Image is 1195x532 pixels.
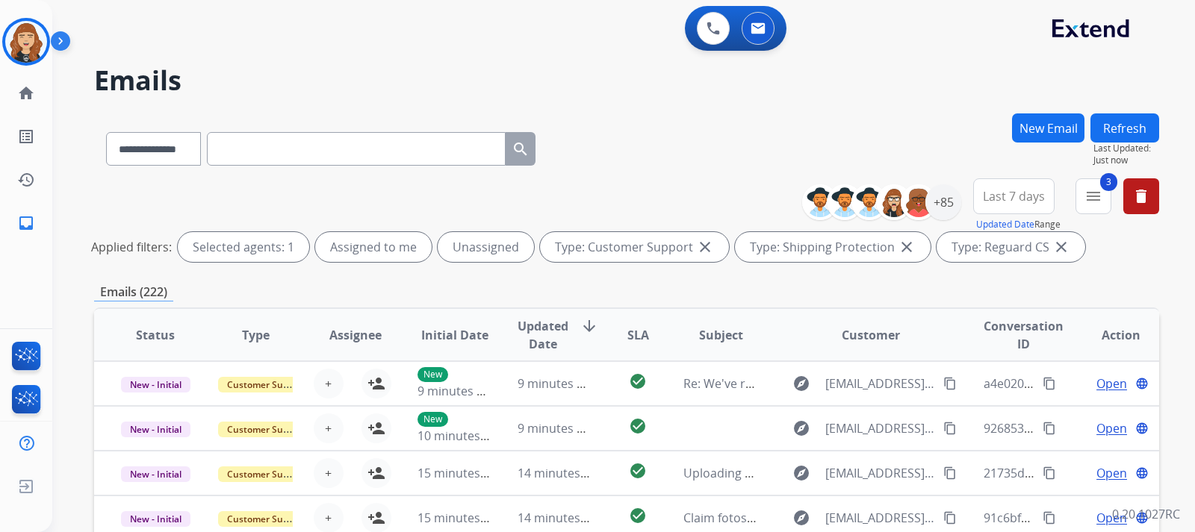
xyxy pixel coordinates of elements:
span: Conversation ID [984,317,1064,353]
mat-icon: inbox [17,214,35,232]
mat-icon: content_copy [1043,377,1056,390]
span: New - Initial [121,377,190,392]
div: Type: Reguard CS [937,232,1085,262]
button: Refresh [1090,113,1159,143]
mat-icon: person_add [367,419,385,437]
mat-icon: person_add [367,509,385,527]
mat-icon: content_copy [1043,466,1056,480]
span: [EMAIL_ADDRESS][DOMAIN_NAME] [825,419,934,437]
div: Selected agents: 1 [178,232,309,262]
span: Customer Support [218,511,315,527]
span: Claim fotos [PERSON_NAME] [683,510,842,526]
th: Action [1059,309,1159,361]
mat-icon: content_copy [943,422,957,435]
span: Updated Date [518,317,568,353]
span: 14 minutes ago [518,510,604,526]
mat-icon: content_copy [1043,511,1056,525]
mat-icon: check_circle [629,462,647,480]
span: Open [1096,375,1127,392]
span: Re: We've received your product [683,375,866,392]
mat-icon: search [512,140,530,158]
button: + [314,413,344,443]
p: 0.20.1027RC [1112,505,1180,523]
mat-icon: arrow_downward [580,317,598,335]
span: SLA [627,326,649,344]
mat-icon: close [1052,238,1070,256]
mat-icon: language [1135,422,1149,435]
mat-icon: list_alt [17,128,35,145]
span: Customer Support [218,466,315,482]
span: Last 7 days [983,193,1045,199]
span: + [325,375,332,392]
span: New - Initial [121,422,190,437]
div: Type: Shipping Protection [735,232,931,262]
span: [EMAIL_ADDRESS][DOMAIN_NAME] [825,509,934,527]
span: 14 minutes ago [518,465,604,481]
button: New Email [1012,113,1084,143]
button: 3 [1075,178,1111,214]
span: Assignee [329,326,382,344]
mat-icon: explore [792,464,810,482]
mat-icon: language [1135,377,1149,390]
mat-icon: explore [792,419,810,437]
span: Customer Support [218,377,315,392]
button: + [314,458,344,488]
mat-icon: close [696,238,714,256]
span: 3 [1100,173,1117,191]
span: Open [1096,419,1127,437]
span: 9 minutes ago [518,375,597,392]
span: Open [1096,464,1127,482]
mat-icon: delete [1132,187,1150,205]
div: +85 [925,184,961,220]
p: New [418,412,448,427]
mat-icon: person_add [367,464,385,482]
mat-icon: history [17,171,35,189]
span: Customer Support [218,422,315,437]
span: Status [136,326,175,344]
span: 9 minutes ago [418,383,497,399]
p: Emails (222) [94,283,173,301]
mat-icon: content_copy [943,511,957,525]
mat-icon: menu [1084,187,1102,205]
span: Just now [1093,154,1159,166]
img: avatar [5,21,47,63]
span: Last Updated: [1093,143,1159,154]
mat-icon: person_add [367,375,385,392]
mat-icon: close [898,238,916,256]
mat-icon: content_copy [943,377,957,390]
mat-icon: content_copy [1043,422,1056,435]
span: Open [1096,509,1127,527]
mat-icon: content_copy [943,466,957,480]
span: 15 minutes ago [418,465,504,481]
button: + [314,369,344,398]
span: 10 minutes ago [418,428,504,444]
span: New - Initial [121,466,190,482]
span: [EMAIL_ADDRESS][DOMAIN_NAME] [825,375,934,392]
span: New - Initial [121,511,190,527]
span: + [325,464,332,482]
span: Initial Date [421,326,488,344]
button: Updated Date [976,219,1034,231]
span: Uploading more photos for my claim [683,465,891,481]
span: [EMAIL_ADDRESS][DOMAIN_NAME] [825,464,934,482]
button: Last 7 days [973,178,1055,214]
span: 15 minutes ago [418,510,504,526]
span: + [325,509,332,527]
mat-icon: explore [792,509,810,527]
p: New [418,367,448,382]
div: Assigned to me [315,232,432,262]
mat-icon: check_circle [629,417,647,435]
span: Range [976,218,1061,231]
mat-icon: language [1135,466,1149,480]
h2: Emails [94,66,1159,96]
div: Unassigned [438,232,534,262]
mat-icon: home [17,84,35,102]
span: 9 minutes ago [518,420,597,436]
span: Customer [842,326,900,344]
mat-icon: check_circle [629,372,647,390]
p: Applied filters: [91,238,172,256]
span: Type [242,326,270,344]
span: Subject [699,326,743,344]
span: + [325,419,332,437]
mat-icon: explore [792,375,810,392]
